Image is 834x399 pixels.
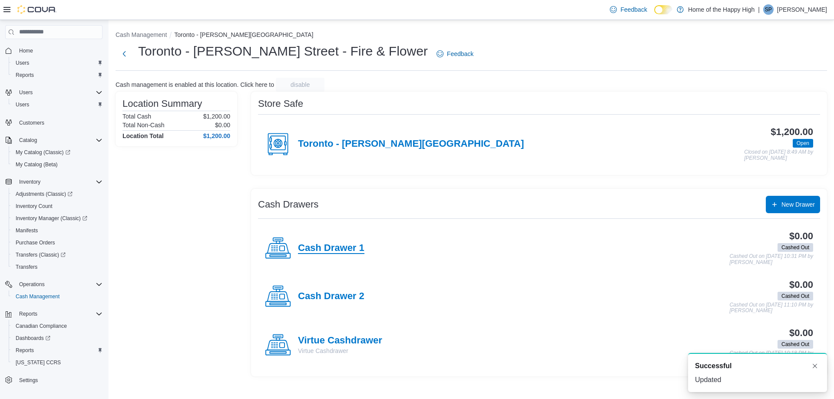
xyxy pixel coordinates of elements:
button: Inventory [2,176,106,188]
span: [US_STATE] CCRS [16,359,61,366]
span: Successful [695,361,731,371]
p: Home of the Happy High [688,4,755,15]
span: Settings [19,377,38,384]
button: Toronto - [PERSON_NAME][GEOGRAPHIC_DATA] [174,31,313,38]
span: Inventory [19,178,40,185]
span: Adjustments (Classic) [12,189,103,199]
span: My Catalog (Beta) [16,161,58,168]
h4: Cash Drawer 1 [298,243,364,254]
h4: Cash Drawer 2 [298,291,364,302]
span: Canadian Compliance [16,323,67,330]
button: Users [2,86,106,99]
span: Reports [16,72,34,79]
span: Users [16,59,29,66]
img: Cova [17,5,56,14]
span: Cash Management [16,293,60,300]
span: My Catalog (Beta) [12,159,103,170]
a: Transfers (Classic) [12,250,69,260]
span: Washington CCRS [12,357,103,368]
h6: Total Cash [122,113,151,120]
a: Transfers (Classic) [9,249,106,261]
a: Feedback [433,45,477,63]
h4: Toronto - [PERSON_NAME][GEOGRAPHIC_DATA] [298,138,524,150]
button: disable [276,78,324,92]
span: Cash Management [12,291,103,302]
p: $0.00 [215,122,230,129]
button: New Drawer [766,196,820,213]
span: My Catalog (Classic) [12,147,103,158]
span: Dashboards [12,333,103,343]
span: Users [16,101,29,108]
a: Manifests [12,225,41,236]
a: Reports [12,345,37,356]
span: Users [12,99,103,110]
span: Reports [19,310,37,317]
button: Operations [2,278,106,290]
button: Cash Management [116,31,167,38]
button: Home [2,44,106,57]
span: New Drawer [781,200,815,209]
a: My Catalog (Classic) [9,146,106,158]
button: Users [9,57,106,69]
button: Customers [2,116,106,129]
button: Reports [2,308,106,320]
span: Purchase Orders [16,239,55,246]
span: Manifests [12,225,103,236]
button: [US_STATE] CCRS [9,356,106,369]
span: Operations [16,279,103,290]
button: Settings [2,374,106,386]
span: Transfers [12,262,103,272]
button: Manifests [9,224,106,237]
span: Cashed Out [781,244,809,251]
button: Cash Management [9,290,106,303]
button: Catalog [16,135,40,145]
h4: Location Total [122,132,164,139]
button: My Catalog (Beta) [9,158,106,171]
p: Cashed Out on [DATE] 11:10 PM by [PERSON_NAME] [729,302,813,314]
h4: Virtue Cashdrawer [298,335,382,346]
h3: Store Safe [258,99,303,109]
h1: Toronto - [PERSON_NAME] Street - Fire & Flower [138,43,428,60]
a: Inventory Manager (Classic) [12,213,91,224]
span: Transfers (Classic) [16,251,66,258]
a: My Catalog (Beta) [12,159,61,170]
span: Feedback [620,5,647,14]
span: Cashed Out [781,340,809,348]
h4: $1,200.00 [203,132,230,139]
a: Transfers [12,262,41,272]
span: Manifests [16,227,38,234]
span: Feedback [447,49,473,58]
span: Open [797,139,809,147]
a: Adjustments (Classic) [9,188,106,200]
span: Inventory Count [16,203,53,210]
span: Users [16,87,103,98]
a: Customers [16,118,48,128]
p: Virtue Cashdrawer [298,346,382,355]
a: Dashboards [12,333,54,343]
span: Inventory Manager (Classic) [16,215,87,222]
button: Inventory Count [9,200,106,212]
h3: $1,200.00 [771,127,813,137]
button: Dismiss toast [810,361,820,371]
button: Purchase Orders [9,237,106,249]
button: Reports [9,69,106,81]
span: Dashboards [16,335,50,342]
span: My Catalog (Classic) [16,149,70,156]
nav: Complex example [5,41,103,396]
h6: Total Non-Cash [122,122,165,129]
span: Reports [16,309,103,319]
span: Cashed Out [781,292,809,300]
span: Transfers [16,264,37,270]
h3: $0.00 [789,231,813,241]
button: Reports [9,344,106,356]
span: Canadian Compliance [12,321,103,331]
a: Inventory Count [12,201,56,211]
p: | [758,4,760,15]
span: Reports [16,347,34,354]
button: Catalog [2,134,106,146]
a: Feedback [606,1,650,18]
button: Canadian Compliance [9,320,106,332]
span: Home [16,45,103,56]
p: Closed on [DATE] 8:49 AM by [PERSON_NAME] [744,149,813,161]
h3: Cash Drawers [258,199,318,210]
